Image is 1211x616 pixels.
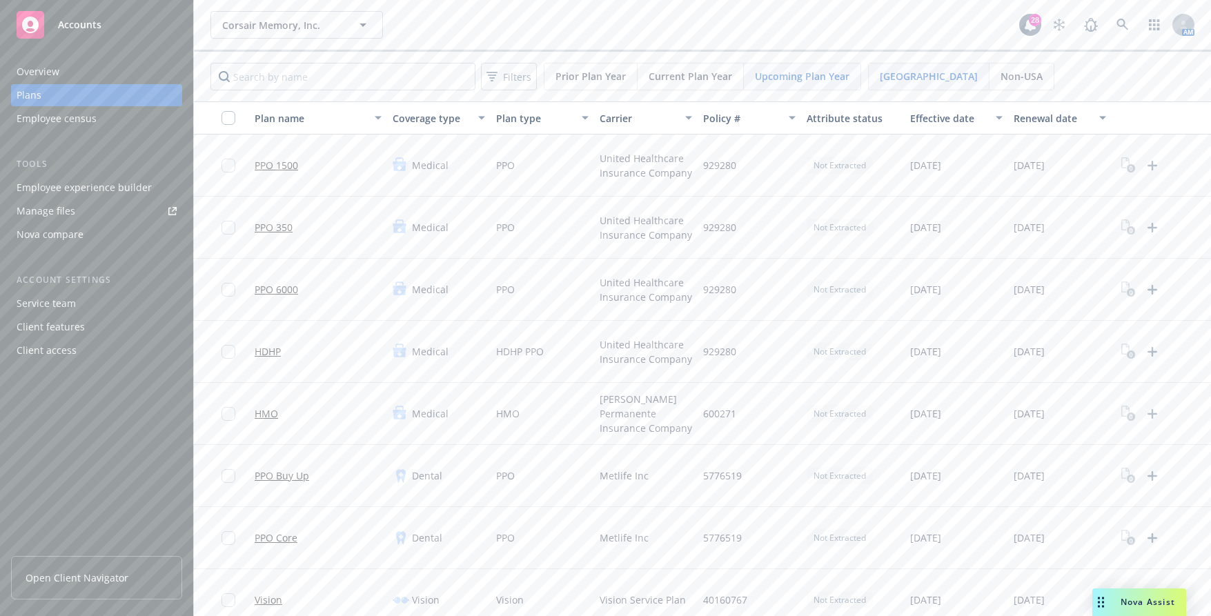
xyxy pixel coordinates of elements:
span: [DATE] [1014,158,1045,172]
span: United Healthcare Insurance Company [600,151,692,180]
div: 28 [1029,14,1041,26]
span: [DATE] [1014,344,1045,359]
a: Upload Plan Documents [1141,341,1163,363]
span: [DATE] [910,344,941,359]
div: Plan type [496,111,573,126]
span: Current Plan Year [649,69,732,83]
span: [DATE] [910,406,941,421]
a: View Plan Documents [1117,217,1139,239]
a: Service team [11,292,182,315]
span: Upcoming Plan Year [755,69,849,83]
span: 5776519 [703,468,742,483]
span: PPO [496,530,515,545]
button: Policy # [698,101,801,135]
span: 5776519 [703,530,742,545]
a: View Plan Documents [1117,465,1139,487]
span: Medical [412,158,449,172]
div: Attribute status [807,111,899,126]
a: Accounts [11,6,182,44]
span: PPO [496,282,515,297]
a: Search [1109,11,1136,39]
a: View Plan Documents [1117,341,1139,363]
span: Medical [412,344,449,359]
a: Client features [11,316,182,338]
span: Prior Plan Year [555,69,626,83]
a: Switch app [1141,11,1168,39]
span: Metlife Inc [600,530,649,545]
span: PPO [496,220,515,235]
span: United Healthcare Insurance Company [600,275,692,304]
span: [GEOGRAPHIC_DATA] [880,69,978,83]
button: Renewal date [1008,101,1112,135]
span: PPO [496,468,515,483]
input: Toggle Row Selected [221,593,235,607]
a: PPO Buy Up [255,468,309,483]
span: United Healthcare Insurance Company [600,337,692,366]
span: Vision [496,593,524,607]
a: HMO [255,406,278,421]
div: Account settings [11,273,182,287]
div: Plans [17,84,41,106]
span: Filters [484,67,534,87]
a: Upload Plan Documents [1141,155,1163,177]
button: Coverage type [387,101,491,135]
div: Not Extracted [807,281,873,298]
a: PPO 1500 [255,158,298,172]
div: Not Extracted [807,591,873,608]
span: 929280 [703,220,736,235]
input: Toggle Row Selected [221,159,235,172]
span: [DATE] [910,468,941,483]
button: Plan name [249,101,387,135]
span: Accounts [58,19,101,30]
input: Search by name [210,63,475,90]
a: Nova compare [11,223,182,246]
span: [DATE] [910,530,941,545]
a: Upload Plan Documents [1141,465,1163,487]
a: View Plan Documents [1117,279,1139,301]
button: Plan type [491,101,594,135]
div: Drag to move [1092,588,1110,616]
span: HMO [496,406,520,421]
a: Upload Plan Documents [1141,279,1163,301]
div: Tools [11,157,182,171]
div: Not Extracted [807,467,873,484]
div: Employee experience builder [17,177,152,199]
a: Report a Bug [1077,11,1105,39]
div: Not Extracted [807,157,873,174]
div: Not Extracted [807,219,873,236]
span: HDHP PPO [496,344,544,359]
a: PPO 6000 [255,282,298,297]
input: Toggle Row Selected [221,531,235,545]
span: 929280 [703,158,736,172]
span: [PERSON_NAME] Permanente Insurance Company [600,392,692,435]
div: Policy # [703,111,780,126]
a: View Plan Documents [1117,155,1139,177]
a: Overview [11,61,182,83]
div: Manage files [17,200,75,222]
a: Upload Plan Documents [1141,403,1163,425]
a: PPO Core [255,530,297,545]
input: Toggle Row Selected [221,469,235,483]
div: Not Extracted [807,405,873,422]
a: View Plan Documents [1117,527,1139,549]
span: [DATE] [910,158,941,172]
div: Carrier [600,111,677,126]
a: Stop snowing [1045,11,1073,39]
input: Toggle Row Selected [221,221,235,235]
input: Toggle Row Selected [221,345,235,359]
div: Employee census [17,108,97,130]
span: [DATE] [910,220,941,235]
a: Upload Plan Documents [1141,217,1163,239]
button: Effective date [905,101,1008,135]
span: PPO [496,158,515,172]
span: [DATE] [1014,282,1045,297]
span: 600271 [703,406,736,421]
span: [DATE] [1014,593,1045,607]
span: [DATE] [1014,530,1045,545]
span: 929280 [703,344,736,359]
span: 929280 [703,282,736,297]
div: Not Extracted [807,529,873,546]
a: Client access [11,339,182,361]
a: PPO 350 [255,220,293,235]
div: Plan name [255,111,366,126]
